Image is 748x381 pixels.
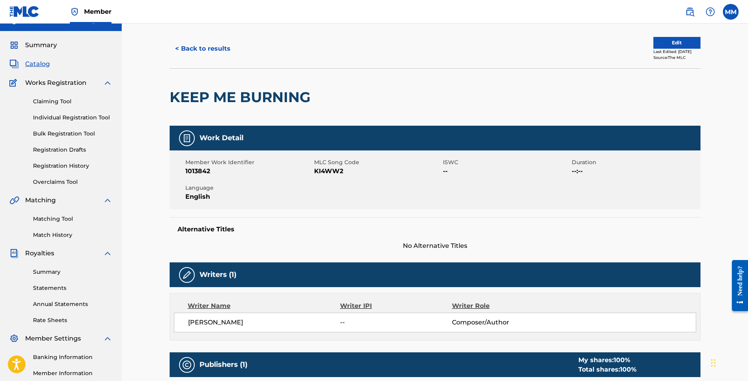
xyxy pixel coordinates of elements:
h5: Writers (1) [199,270,236,279]
div: My shares: [578,355,636,365]
a: Claiming Tool [33,97,112,106]
div: Help [702,4,718,20]
img: Publishers [182,360,192,370]
span: -- [443,167,570,176]
a: Bulk Registration Tool [33,130,112,138]
div: Source: The MLC [653,55,700,60]
div: Writer IPI [340,301,452,311]
img: Top Rightsholder [70,7,79,16]
span: Member [84,7,112,16]
div: User Menu [723,4,739,20]
a: Match History [33,231,112,239]
a: Summary [33,268,112,276]
img: Royalties [9,249,19,258]
iframe: Resource Center [726,254,748,317]
span: [PERSON_NAME] [188,318,340,327]
a: Individual Registration Tool [33,114,112,122]
img: help [706,7,715,16]
span: Royalties [25,249,54,258]
img: expand [103,196,112,205]
span: -- [340,318,452,327]
img: expand [103,249,112,258]
iframe: Chat Widget [709,343,748,381]
img: Member Settings [9,334,19,343]
span: Catalog [25,59,50,69]
a: Matching Tool [33,215,112,223]
h5: Work Detail [199,134,243,143]
span: 100 % [620,366,636,373]
img: Matching [9,196,19,205]
span: 100 % [614,356,630,364]
a: Registration Drafts [33,146,112,154]
span: Member Settings [25,334,81,343]
img: Work Detail [182,134,192,143]
a: Member Information [33,369,112,377]
a: Statements [33,284,112,292]
div: Writer Name [188,301,340,311]
span: --:-- [572,167,699,176]
div: Drag [711,351,716,375]
span: Member Work Identifier [185,158,312,167]
span: Works Registration [25,78,86,88]
div: Last Edited: [DATE] [653,49,700,55]
a: Registration History [33,162,112,170]
img: Summary [9,40,19,50]
a: Banking Information [33,353,112,361]
span: KI4WW2 [314,167,441,176]
img: expand [103,334,112,343]
div: Writer Role [452,301,554,311]
span: Language [185,184,312,192]
span: Matching [25,196,56,205]
button: Edit [653,37,700,49]
button: < Back to results [170,39,236,59]
a: Annual Statements [33,300,112,308]
span: 1013842 [185,167,312,176]
a: Rate Sheets [33,316,112,324]
span: English [185,192,312,201]
img: expand [103,78,112,88]
span: MLC Song Code [314,158,441,167]
h5: Publishers (1) [199,360,247,369]
h5: Alternative Titles [177,225,693,233]
span: Summary [25,40,57,50]
img: Writers [182,270,192,280]
img: search [685,7,695,16]
h2: KEEP ME BURNING [170,88,315,106]
span: Duration [572,158,699,167]
a: CatalogCatalog [9,59,50,69]
img: Catalog [9,59,19,69]
a: Public Search [682,4,698,20]
div: Total shares: [578,365,636,374]
a: SummarySummary [9,40,57,50]
span: Composer/Author [452,318,554,327]
img: Works Registration [9,78,20,88]
img: MLC Logo [9,6,40,17]
span: ISWC [443,158,570,167]
span: No Alternative Titles [170,241,700,251]
a: Overclaims Tool [33,178,112,186]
